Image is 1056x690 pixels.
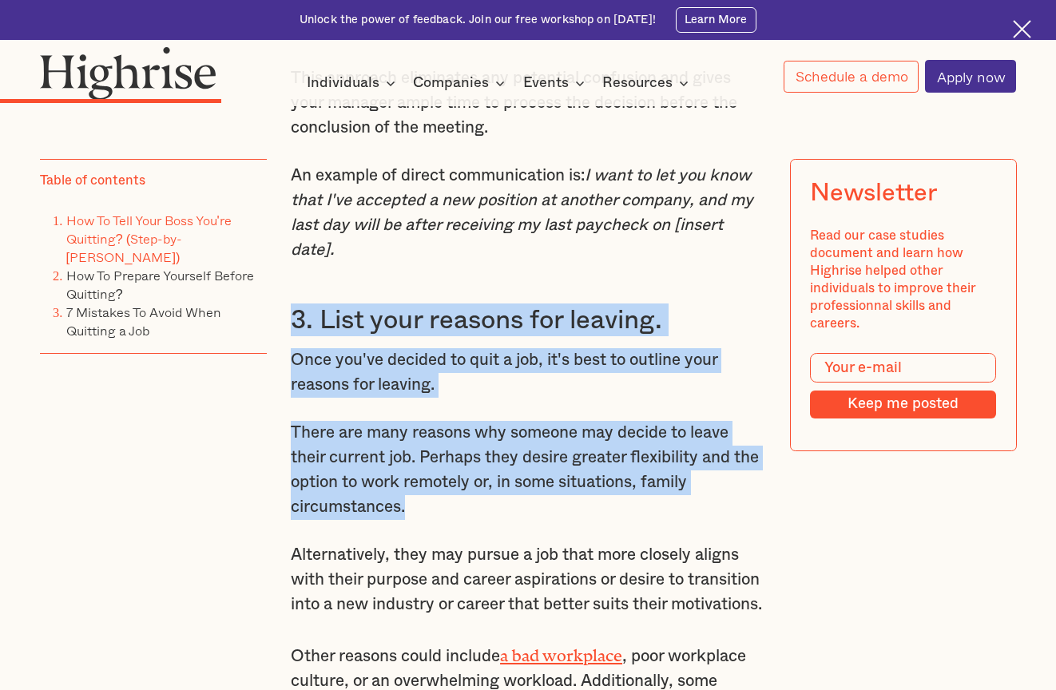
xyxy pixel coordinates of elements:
[291,167,753,258] em: I want to let you know that I've accepted a new position at another company, and my last day will...
[1013,20,1031,38] img: Cross icon
[810,179,936,208] div: Newsletter
[925,60,1016,93] a: Apply now
[500,646,622,656] a: a bad workplace
[523,73,590,93] div: Events
[40,172,145,190] div: Table of contents
[291,164,765,263] p: An example of direct communication is:
[291,543,765,617] p: Alternatively, they may pursue a job that more closely aligns with their purpose and career aspir...
[291,348,765,398] p: Once you've decided to quit a job, it's best to outline your reasons for leaving.
[523,73,569,93] div: Events
[810,352,995,418] form: Modal Form
[602,73,693,93] div: Resources
[66,265,254,303] a: How To Prepare Yourself Before Quitting?
[810,352,995,382] input: Your e-mail
[810,391,995,418] input: Keep me posted
[413,73,510,93] div: Companies
[40,46,216,100] img: Highrise logo
[810,228,995,333] div: Read our case studies document and learn how Highrise helped other individuals to improve their p...
[676,7,756,33] a: Learn More
[291,303,765,336] h3: 3. List your reasons for leaving.
[602,73,673,93] div: Resources
[300,12,656,28] div: Unlock the power of feedback. Join our free workshop on [DATE]!
[307,73,379,93] div: Individuals
[291,421,765,520] p: There are many reasons why someone may decide to leave their current job. Perhaps they desire gre...
[66,302,221,340] a: 7 Mistakes To Avoid When Quitting a Job
[784,61,919,93] a: Schedule a demo
[307,73,400,93] div: Individuals
[413,73,489,93] div: Companies
[66,210,232,267] a: How To Tell Your Boss You're Quitting? (Step-by-[PERSON_NAME])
